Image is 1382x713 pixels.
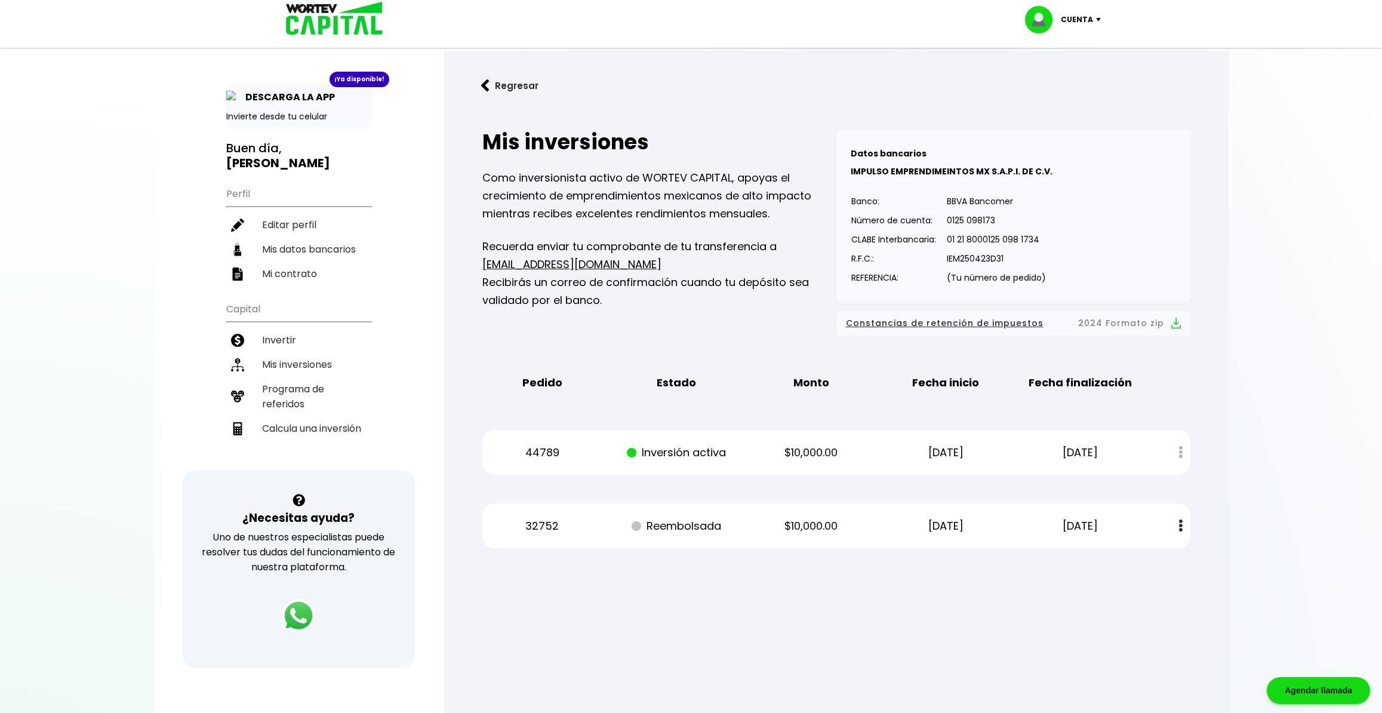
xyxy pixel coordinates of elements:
h2: Mis inversiones [482,130,836,154]
img: datos-icon.10cf9172.svg [231,243,244,256]
p: Como inversionista activo de WORTEV CAPITAL, apoyas el crecimiento de emprendimientos mexicanos d... [482,169,836,223]
p: REFERENCIA: [851,269,936,287]
img: icon-down [1093,18,1109,21]
b: Estado [657,374,696,392]
p: 44789 [485,444,599,462]
p: Banco: [851,192,936,210]
ul: Perfil [226,180,371,286]
p: [DATE] [1024,444,1137,462]
p: R.F.C.: [851,250,936,268]
b: [PERSON_NAME] [226,155,330,171]
p: DESCARGA LA APP [239,90,335,105]
p: CLABE Interbancaria: [851,231,936,248]
p: [DATE] [889,444,1002,462]
a: Mis datos bancarios [226,237,371,262]
img: calculadora-icon.17d418c4.svg [231,422,244,435]
p: Inversión activa [620,444,734,462]
a: Mi contrato [226,262,371,286]
a: Mis inversiones [226,352,371,377]
p: IEM250423D31 [947,250,1046,268]
a: Programa de referidos [226,377,371,416]
div: Agendar llamada [1267,677,1370,704]
p: (Tu número de pedido) [947,269,1046,287]
p: Uno de nuestros especialistas puede resolver tus dudas del funcionamiento de nuestra plataforma. [198,530,399,574]
a: Editar perfil [226,213,371,237]
b: Datos bancarios [851,147,927,159]
a: Invertir [226,328,371,352]
a: [EMAIL_ADDRESS][DOMAIN_NAME] [482,257,661,272]
p: 32752 [485,517,599,535]
button: Regresar [463,70,556,102]
img: invertir-icon.b3b967d7.svg [231,334,244,347]
p: $10,000.00 [755,517,868,535]
b: Fecha inicio [912,374,979,392]
p: BBVA Bancomer [947,192,1046,210]
span: Constancias de retención de impuestos [846,316,1044,331]
img: app-icon [226,91,239,104]
p: Cuenta [1061,11,1093,29]
p: Invierte desde tu celular [226,110,371,123]
p: [DATE] [1024,517,1137,535]
b: Pedido [522,374,562,392]
img: profile-image [1025,6,1061,33]
p: Número de cuenta: [851,211,936,229]
img: flecha izquierda [481,79,490,92]
p: Recuerda enviar tu comprobante de tu transferencia a Recibirás un correo de confirmación cuando t... [482,238,836,309]
h3: ¿Necesitas ayuda? [242,509,355,527]
img: contrato-icon.f2db500c.svg [231,268,244,281]
a: flecha izquierdaRegresar [463,70,1209,102]
img: editar-icon.952d3147.svg [231,219,244,232]
a: Calcula una inversión [226,416,371,441]
h3: Buen día, [226,141,371,171]
div: ¡Ya disponible! [330,72,389,87]
b: Fecha finalización [1029,374,1132,392]
button: Constancias de retención de impuestos2024 Formato zip [846,316,1181,331]
p: [DATE] [889,517,1002,535]
ul: Capital [226,296,371,471]
img: inversiones-icon.6695dc30.svg [231,358,244,371]
p: 01 21 8000125 098 1734 [947,231,1046,248]
p: 0125 098173 [947,211,1046,229]
p: Reembolsada [620,517,734,535]
p: $10,000.00 [755,444,868,462]
b: IMPULSO EMPRENDIMEINTOS MX S.A.P.I. DE C.V. [851,165,1052,177]
img: logos_whatsapp-icon.242b2217.svg [282,599,315,632]
b: Monto [793,374,829,392]
img: recomiendanos-icon.9b8e9327.svg [231,390,244,403]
